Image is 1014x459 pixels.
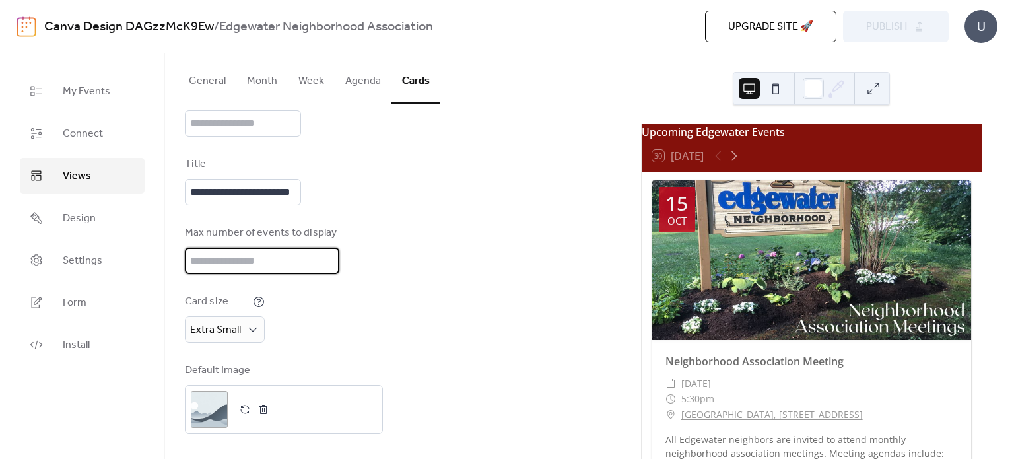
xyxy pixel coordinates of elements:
[681,376,711,392] span: [DATE]
[681,407,863,423] a: [GEOGRAPHIC_DATA], [STREET_ADDRESS]
[665,194,688,213] div: 15
[20,116,145,151] a: Connect
[652,353,971,369] div: Neighborhood Association Meeting
[63,84,110,100] span: My Events
[63,126,103,142] span: Connect
[681,391,714,407] span: 5:30pm
[63,295,86,311] span: Form
[20,158,145,194] a: Views
[63,337,90,353] span: Install
[667,216,687,226] div: Oct
[335,53,391,102] button: Agenda
[288,53,335,102] button: Week
[185,363,380,378] div: Default Image
[236,53,288,102] button: Month
[705,11,836,42] button: Upgrade site 🚀
[190,320,241,340] span: Extra Small
[391,53,440,104] button: Cards
[20,73,145,109] a: My Events
[63,168,91,184] span: Views
[191,391,228,428] div: ;
[214,15,219,40] b: /
[20,200,145,236] a: Design
[185,294,250,310] div: Card size
[728,19,813,35] span: Upgrade site 🚀
[178,53,236,102] button: General
[44,15,214,40] a: Canva Design DAGzzMcK9Ew
[665,391,676,407] div: ​
[20,327,145,363] a: Install
[20,285,145,320] a: Form
[63,211,96,227] span: Design
[185,225,337,241] div: Max number of events to display
[63,253,102,269] span: Settings
[185,157,298,172] div: Title
[20,242,145,278] a: Settings
[17,16,36,37] img: logo
[665,407,676,423] div: ​
[219,15,433,40] b: Edgewater Neighborhood Association
[642,124,982,140] div: Upcoming Edgewater Events
[665,376,676,392] div: ​
[964,10,997,43] div: U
